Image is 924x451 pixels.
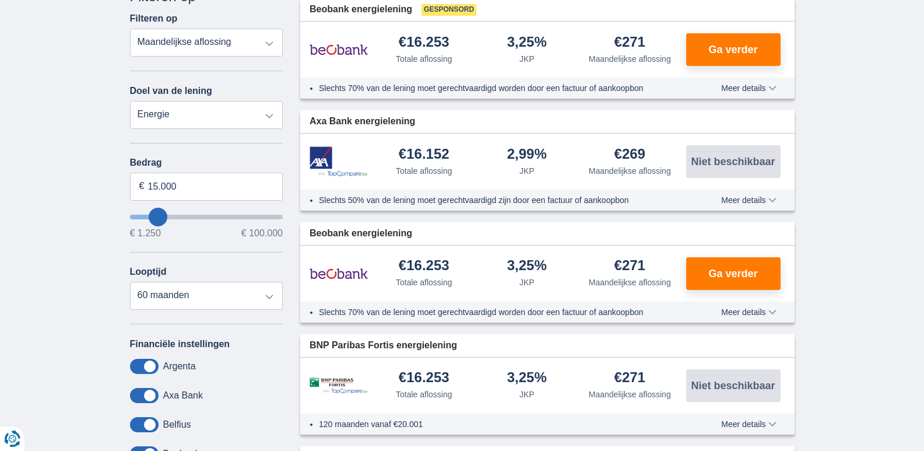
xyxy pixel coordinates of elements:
[589,53,671,65] div: Maandelijkse aflossing
[310,377,368,394] img: product.pl.alt BNP Paribas Fortis
[519,277,535,288] div: JKP
[139,180,145,193] span: €
[712,419,785,429] button: Meer details
[708,44,757,55] span: Ga verder
[310,339,457,352] span: BNP Paribas Fortis energielening
[399,258,449,274] div: €16.253
[712,83,785,93] button: Meer details
[163,390,203,401] label: Axa Bank
[721,196,776,204] span: Meer details
[319,418,679,430] li: 120 maanden vanaf €20.001
[691,156,775,167] span: Niet beschikbaar
[589,389,671,400] div: Maandelijkse aflossing
[686,33,781,66] button: Ga verder
[614,35,645,51] div: €271
[507,258,547,274] div: 3,25%
[130,13,178,24] label: Filteren op
[130,267,167,277] label: Looptijd
[686,369,781,402] button: Niet beschikbaar
[721,420,776,428] span: Meer details
[399,35,449,51] div: €16.253
[310,3,412,16] span: Beobank energielening
[396,389,452,400] div: Totale aflossing
[319,306,679,318] li: Slechts 70% van de lening moet gerechtvaardigd worden door een factuur of aankoopbon
[507,147,547,163] div: 2,99%
[310,35,368,64] img: product.pl.alt Beobank
[396,165,452,177] div: Totale aflossing
[310,259,368,288] img: product.pl.alt Beobank
[130,158,283,168] label: Bedrag
[130,86,212,96] label: Doel van de lening
[319,82,679,94] li: Slechts 70% van de lening moet gerechtvaardigd worden door een factuur of aankoopbon
[310,227,412,240] span: Beobank energielening
[686,145,781,178] button: Niet beschikbaar
[310,115,415,128] span: Axa Bank energielening
[241,229,283,238] span: € 100.000
[691,380,775,391] span: Niet beschikbaar
[399,370,449,386] div: €16.253
[507,35,547,51] div: 3,25%
[396,53,452,65] div: Totale aflossing
[614,147,645,163] div: €269
[130,215,283,219] input: wantToBorrow
[721,308,776,316] span: Meer details
[421,4,476,16] span: Gesponsord
[519,389,535,400] div: JKP
[319,194,679,206] li: Slechts 50% van de lening moet gerechtvaardigd zijn door een factuur of aankoopbon
[589,165,671,177] div: Maandelijkse aflossing
[686,257,781,290] button: Ga verder
[721,84,776,92] span: Meer details
[399,147,449,163] div: €16.152
[519,165,535,177] div: JKP
[507,370,547,386] div: 3,25%
[163,419,191,430] label: Belfius
[130,339,230,349] label: Financiële instellingen
[519,53,535,65] div: JKP
[712,307,785,317] button: Meer details
[708,268,757,279] span: Ga verder
[163,361,196,372] label: Argenta
[589,277,671,288] div: Maandelijkse aflossing
[712,195,785,205] button: Meer details
[130,229,161,238] span: € 1.250
[614,258,645,274] div: €271
[310,146,368,177] img: product.pl.alt Axa Bank
[396,277,452,288] div: Totale aflossing
[614,370,645,386] div: €271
